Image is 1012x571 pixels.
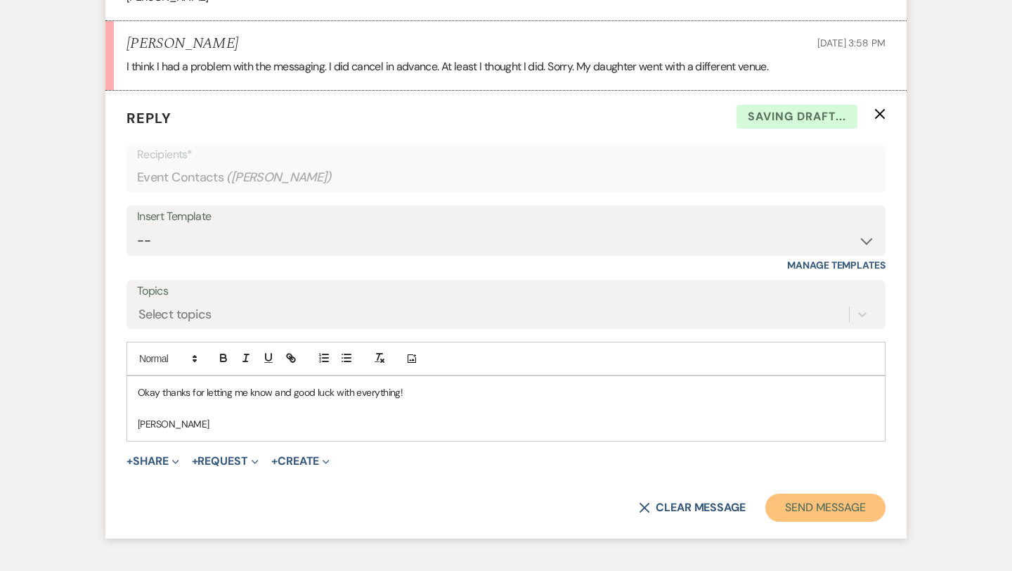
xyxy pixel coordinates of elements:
p: [PERSON_NAME] [138,416,874,432]
span: Reply [126,109,171,127]
div: Event Contacts [137,164,875,191]
span: + [192,456,198,467]
span: ( [PERSON_NAME] ) [226,168,332,187]
span: Saving draft... [737,105,857,129]
p: Okay thanks for letting me know and good luck with everything! [138,385,874,400]
button: Request [192,456,259,467]
p: Recipients* [137,146,875,164]
h5: [PERSON_NAME] [126,35,238,53]
button: Send Message [765,494,885,522]
span: + [126,456,133,467]
button: Share [126,456,179,467]
span: + [271,456,278,467]
button: Clear message [639,502,746,513]
a: Manage Templates [787,259,885,271]
div: Insert Template [137,207,875,227]
span: [DATE] 3:58 PM [817,37,885,49]
div: Select topics [138,305,212,324]
button: Create [271,456,330,467]
p: I think I had a problem with the messaging. I did cancel in advance. At least I thought I did. So... [126,58,885,76]
label: Topics [137,281,875,302]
